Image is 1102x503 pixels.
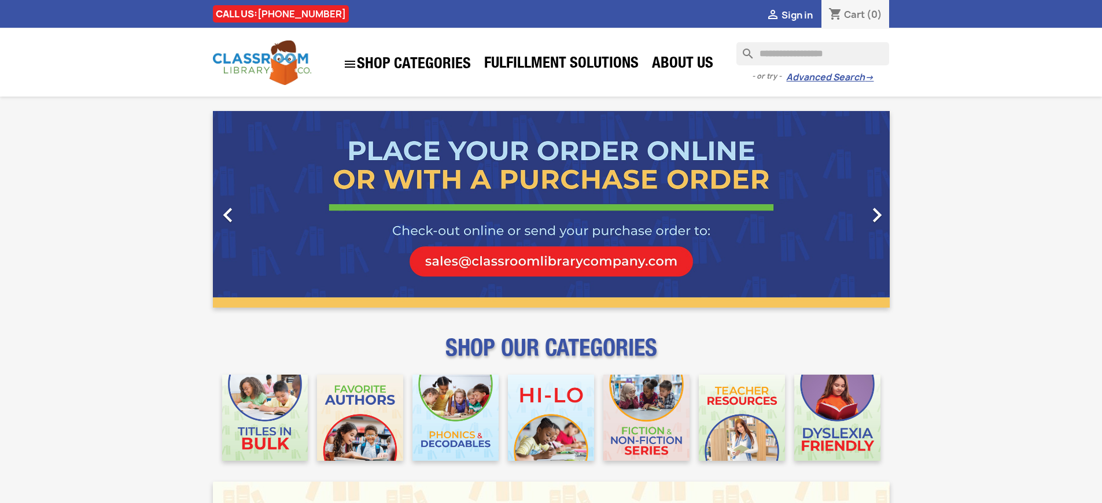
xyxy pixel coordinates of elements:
input: Search [736,42,889,65]
span: → [865,72,874,83]
p: SHOP OUR CATEGORIES [213,345,890,365]
img: Classroom Library Company [213,40,311,85]
span: Cart [844,8,865,21]
i:  [343,57,357,71]
img: CLC_Favorite_Authors_Mobile.jpg [317,375,403,461]
i: shopping_cart [828,8,842,22]
a: Advanced Search→ [786,72,874,83]
a:  Sign in [766,9,813,21]
span: - or try - [752,71,786,82]
i:  [213,201,242,230]
img: CLC_Dyslexia_Mobile.jpg [794,375,880,461]
span: (0) [867,8,882,21]
a: Fulfillment Solutions [478,53,644,76]
ul: Carousel container [213,111,890,308]
div: CALL US: [213,5,349,23]
img: CLC_Bulk_Mobile.jpg [222,375,308,461]
i: search [736,42,750,56]
span: Sign in [782,9,813,21]
img: CLC_Phonics_And_Decodables_Mobile.jpg [412,375,499,461]
img: CLC_Teacher_Resources_Mobile.jpg [699,375,785,461]
img: CLC_Fiction_Nonfiction_Mobile.jpg [603,375,690,461]
i:  [863,201,891,230]
a: About Us [646,53,719,76]
a: Previous [213,111,315,308]
a: Next [788,111,890,308]
a: [PHONE_NUMBER] [257,8,346,20]
a: SHOP CATEGORIES [337,51,477,77]
i:  [766,9,780,23]
img: CLC_HiLo_Mobile.jpg [508,375,594,461]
